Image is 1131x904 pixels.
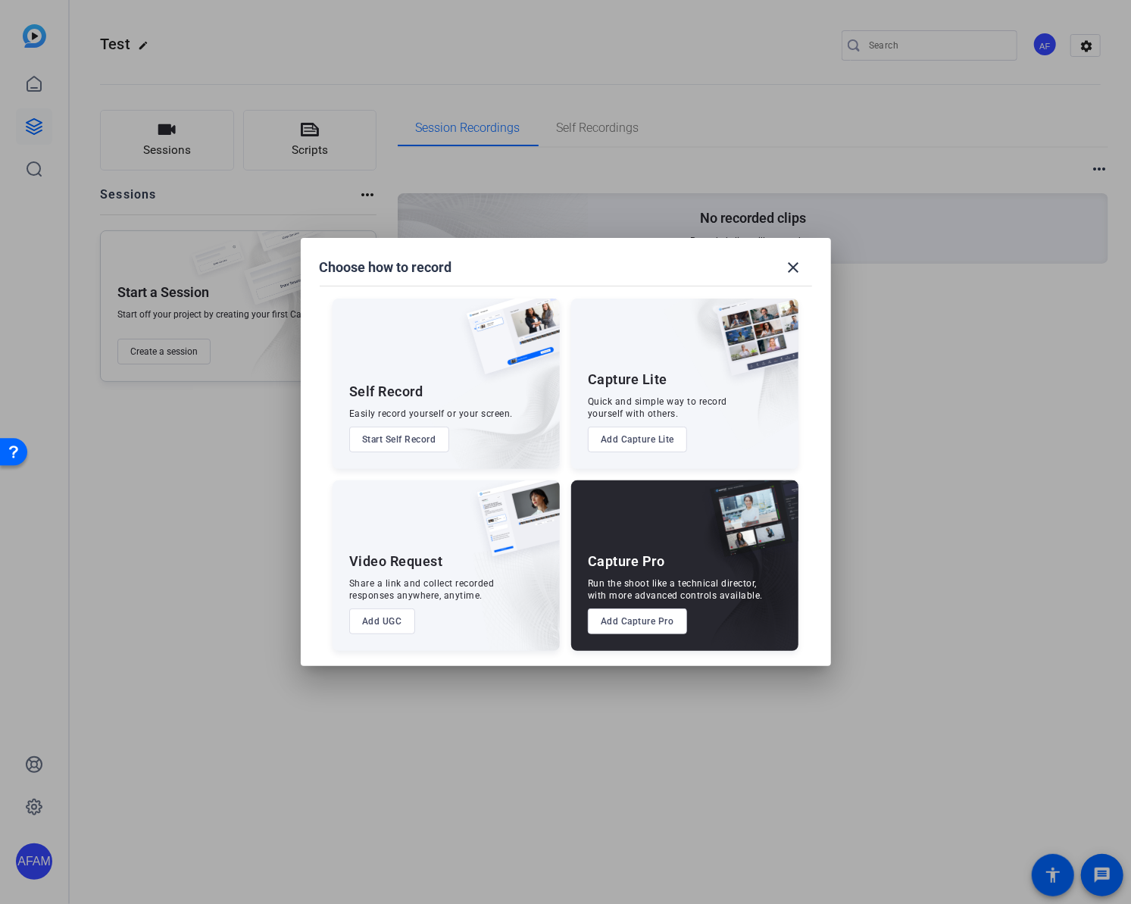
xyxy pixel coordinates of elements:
[686,499,798,651] img: embarkstudio-capture-pro.png
[588,552,665,571] div: Capture Pro
[472,527,560,651] img: embarkstudio-ugc-content.png
[705,299,798,391] img: capture-lite.png
[663,299,798,450] img: embarkstudio-capture-lite.png
[588,396,727,420] div: Quick and simple way to record yourself with others.
[349,552,443,571] div: Video Request
[349,408,513,420] div: Easily record yourself or your screen.
[455,299,560,389] img: self-record.png
[588,608,687,634] button: Add Capture Pro
[349,383,423,401] div: Self Record
[349,427,449,452] button: Start Self Record
[466,480,560,572] img: ugc-content.png
[588,371,667,389] div: Capture Lite
[320,258,452,277] h1: Choose how to record
[349,577,495,602] div: Share a link and collect recorded responses anywhere, anytime.
[349,608,415,634] button: Add UGC
[588,427,687,452] button: Add Capture Lite
[588,577,763,602] div: Run the shoot like a technical director, with more advanced controls available.
[428,331,560,469] img: embarkstudio-self-record.png
[698,480,798,573] img: capture-pro.png
[785,258,803,277] mat-icon: close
